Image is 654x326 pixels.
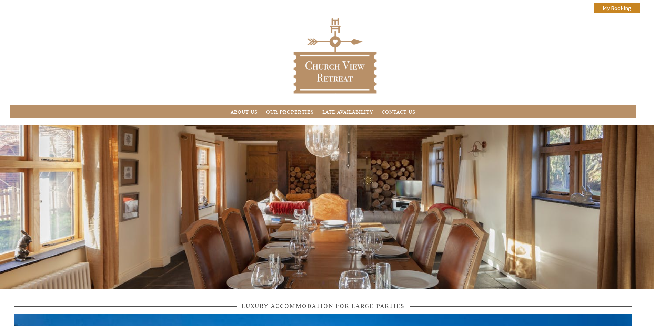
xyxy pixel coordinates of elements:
a: About Us [231,108,258,115]
a: Late Availability [322,108,373,115]
img: Church View Retreat [292,16,378,95]
span: Luxury accommodation for large parties [237,302,410,310]
a: Our Properties [266,108,314,115]
a: My Booking [594,3,640,13]
a: Contact Us [382,108,415,115]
